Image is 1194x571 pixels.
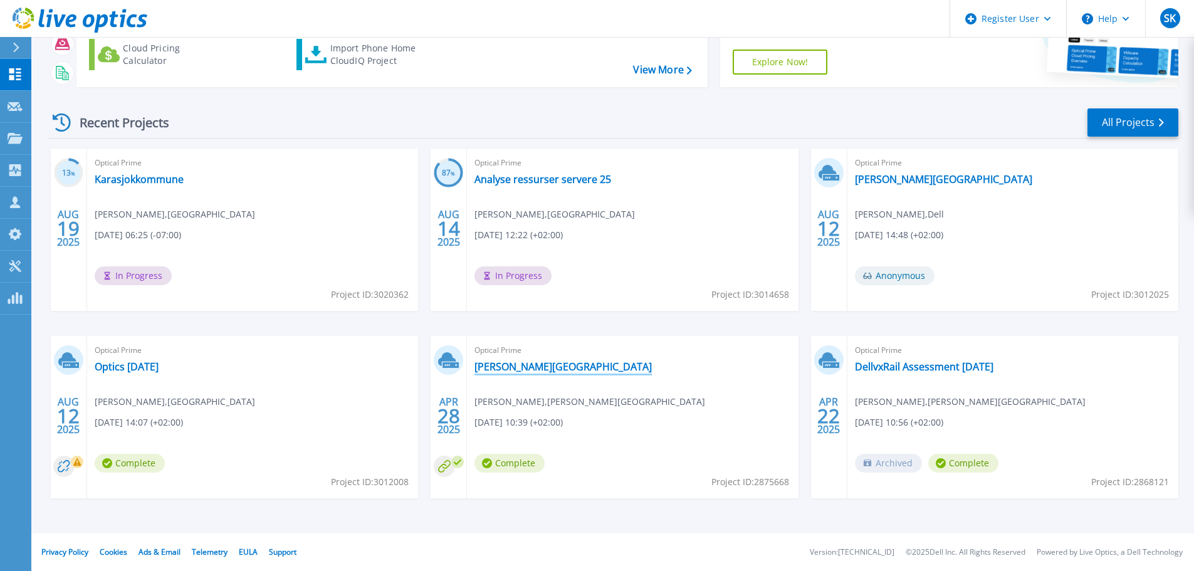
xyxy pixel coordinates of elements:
span: % [71,170,75,177]
span: [PERSON_NAME] , [GEOGRAPHIC_DATA] [474,207,635,221]
div: Recent Projects [48,107,186,138]
a: Support [269,547,296,557]
span: 19 [57,223,80,234]
span: 22 [817,411,840,421]
span: [PERSON_NAME] , [GEOGRAPHIC_DATA] [95,395,255,409]
span: [DATE] 10:39 (+02:00) [474,416,563,429]
span: In Progress [474,266,552,285]
div: APR 2025 [817,393,841,439]
span: In Progress [95,266,172,285]
span: [DATE] 06:25 (-07:00) [95,228,181,242]
span: 12 [57,411,80,421]
div: AUG 2025 [437,206,461,251]
a: Karasjokkommune [95,173,184,186]
span: Complete [474,454,545,473]
a: Explore Now! [733,50,828,75]
a: [PERSON_NAME][GEOGRAPHIC_DATA] [855,173,1032,186]
span: Project ID: 3012025 [1091,288,1169,301]
span: 12 [817,223,840,234]
span: Archived [855,454,922,473]
div: AUG 2025 [56,393,80,439]
li: Powered by Live Optics, a Dell Technology [1037,548,1183,557]
a: Analyse ressurser servere 25 [474,173,611,186]
span: [DATE] 10:56 (+02:00) [855,416,943,429]
span: Optical Prime [855,156,1171,170]
a: Ads & Email [139,547,181,557]
span: 28 [437,411,460,421]
div: Import Phone Home CloudIQ Project [330,42,428,67]
div: AUG 2025 [56,206,80,251]
span: Project ID: 3020362 [331,288,409,301]
span: [PERSON_NAME] , [GEOGRAPHIC_DATA] [95,207,255,221]
a: EULA [239,547,258,557]
span: Optical Prime [95,343,411,357]
span: Project ID: 3014658 [711,288,789,301]
span: Complete [95,454,165,473]
span: Complete [928,454,998,473]
h3: 13 [54,166,83,181]
span: [PERSON_NAME] , [PERSON_NAME][GEOGRAPHIC_DATA] [855,395,1086,409]
div: APR 2025 [437,393,461,439]
a: Cookies [100,547,127,557]
span: Project ID: 2875668 [711,475,789,489]
span: [DATE] 14:48 (+02:00) [855,228,943,242]
span: Optical Prime [474,156,790,170]
span: Project ID: 3012008 [331,475,409,489]
span: Project ID: 2868121 [1091,475,1169,489]
a: View More [633,64,691,76]
span: [PERSON_NAME] , Dell [855,207,944,221]
span: % [451,170,455,177]
a: Cloud Pricing Calculator [89,39,229,70]
div: AUG 2025 [817,206,841,251]
h3: 87 [434,166,463,181]
a: Telemetry [192,547,228,557]
div: Cloud Pricing Calculator [123,42,223,67]
span: Optical Prime [95,156,411,170]
li: Version: [TECHNICAL_ID] [810,548,894,557]
span: [DATE] 14:07 (+02:00) [95,416,183,429]
span: Optical Prime [855,343,1171,357]
a: Optics [DATE] [95,360,159,373]
a: DellvxRail Assessment [DATE] [855,360,993,373]
span: 14 [437,223,460,234]
li: © 2025 Dell Inc. All Rights Reserved [906,548,1025,557]
span: SK [1164,13,1176,23]
a: [PERSON_NAME][GEOGRAPHIC_DATA] [474,360,652,373]
span: Anonymous [855,266,935,285]
span: [DATE] 12:22 (+02:00) [474,228,563,242]
a: All Projects [1087,108,1178,137]
a: Privacy Policy [41,547,88,557]
span: Optical Prime [474,343,790,357]
span: [PERSON_NAME] , [PERSON_NAME][GEOGRAPHIC_DATA] [474,395,705,409]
